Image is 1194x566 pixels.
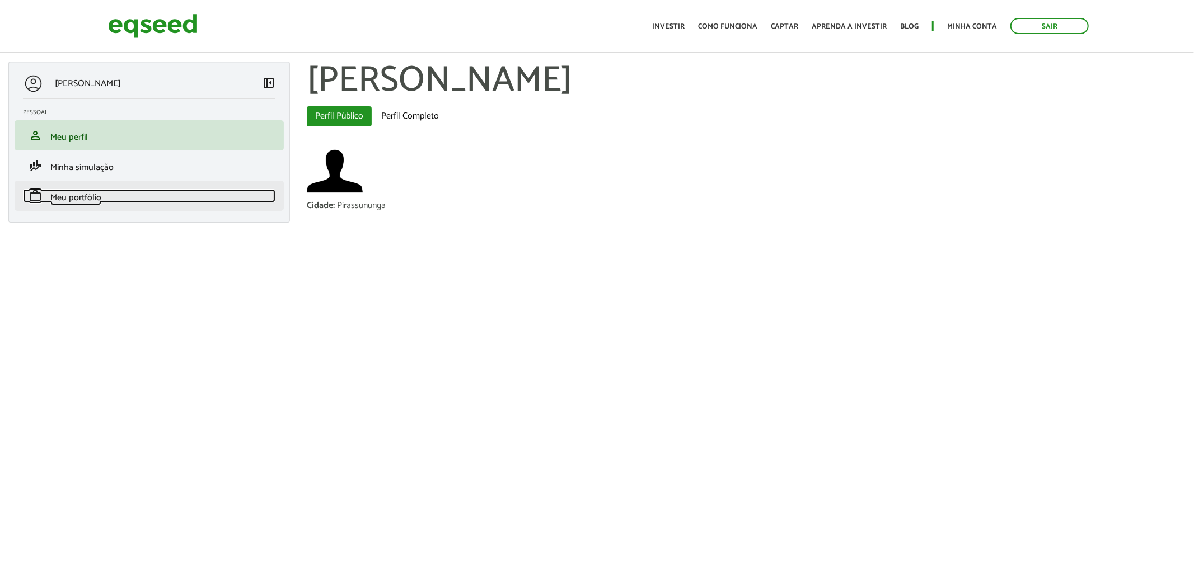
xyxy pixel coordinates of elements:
h1: [PERSON_NAME] [307,62,1186,101]
a: workMeu portfólio [23,189,275,202]
li: Minha simulação [15,150,284,181]
img: Foto de MARCELO PALAVERI [307,143,363,199]
a: Perfil Completo [373,106,447,126]
span: finance_mode [29,159,42,172]
a: finance_modeMinha simulação [23,159,275,172]
div: Cidade [307,201,337,210]
span: person [29,129,42,142]
span: Meu perfil [50,130,88,145]
p: [PERSON_NAME] [55,78,121,89]
a: Blog [900,23,919,30]
a: Ver perfil do usuário. [307,143,363,199]
a: Captar [771,23,798,30]
span: Meu portfólio [50,190,101,205]
a: Colapsar menu [262,76,275,92]
span: : [333,198,335,213]
a: Perfil Público [307,106,372,126]
a: Minha conta [947,23,997,30]
img: EqSeed [108,11,198,41]
div: Pirassununga [337,201,386,210]
li: Meu perfil [15,120,284,150]
span: work [29,189,42,202]
span: left_panel_close [262,76,275,89]
a: Como funciona [698,23,757,30]
a: Aprenda a investir [812,23,887,30]
a: Sair [1010,18,1089,34]
span: Minha simulação [50,160,114,175]
h2: Pessoal [23,109,284,116]
a: personMeu perfil [23,129,275,142]
a: Investir [652,23,685,30]
li: Meu portfólio [15,181,284,211]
